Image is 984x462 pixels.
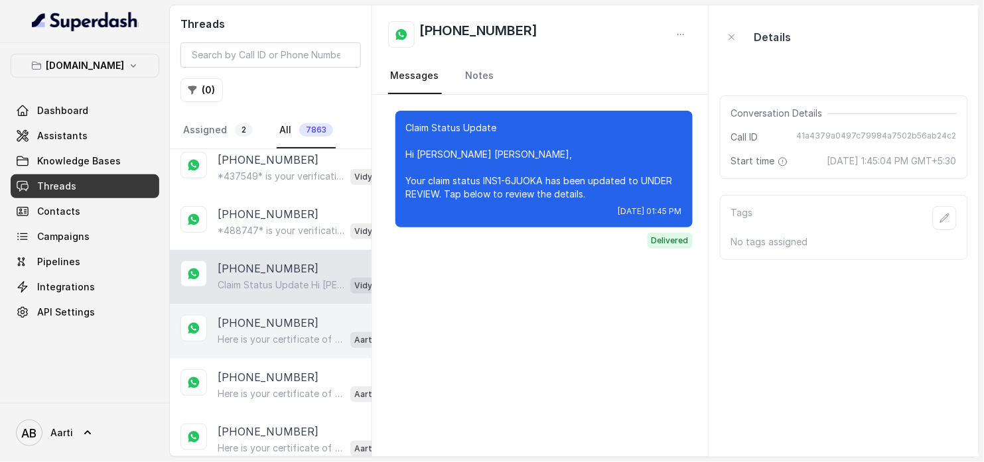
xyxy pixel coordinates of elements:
p: *488747* is your verification code. For your security, do not share this code. [218,224,345,237]
p: [PHONE_NUMBER] [218,369,318,385]
a: Pipelines [11,250,159,274]
text: AB [22,426,37,440]
p: Vidya [354,170,377,184]
span: Conversation Details [731,107,828,120]
span: Campaigns [37,230,90,243]
span: Integrations [37,280,95,294]
a: Aarti [11,414,159,451]
img: light.svg [32,11,139,32]
span: API Settings [37,306,95,319]
h2: Threads [180,16,361,32]
span: Threads [37,180,76,193]
p: Vidya [354,225,377,238]
p: [PHONE_NUMBER] [218,315,318,331]
a: Contacts [11,200,159,223]
span: [DATE] 1:45:04 PM GMT+5:30 [827,154,957,168]
p: [PHONE_NUMBER] [218,260,318,276]
p: Here is your certificate of coverage Hi, Your Certificate of Coverage is ready. Please click the ... [218,441,345,455]
p: Tags [731,206,753,230]
button: [DOMAIN_NAME] [11,54,159,78]
h2: [PHONE_NUMBER] [420,21,538,48]
a: Assigned2 [180,113,255,148]
p: [PHONE_NUMBER] [218,424,318,439]
a: Knowledge Bases [11,149,159,173]
a: Threads [11,174,159,198]
a: Integrations [11,275,159,299]
span: Dashboard [37,104,88,117]
span: [DATE] 01:45 PM [618,206,682,217]
a: Dashboard [11,99,159,123]
span: Knowledge Bases [37,154,121,168]
p: Details [754,29,792,45]
nav: Tabs [388,58,693,94]
a: Campaigns [11,225,159,249]
span: Start time [731,154,791,168]
p: Aarti [354,442,374,455]
span: 7863 [299,123,333,137]
p: No tags assigned [731,235,957,249]
a: Notes [463,58,497,94]
p: Claim Status Update Hi [PERSON_NAME] [PERSON_NAME], Your claim status INS1-6JUOKA has been update... [406,121,682,201]
p: [PHONE_NUMBER] [218,206,318,222]
a: All7863 [277,113,336,148]
button: (0) [180,78,223,102]
span: 41a4379a0497c79984a7502b56ab24c2 [797,131,957,144]
p: [PHONE_NUMBER] [218,152,318,168]
p: Aarti [354,388,374,401]
span: Assistants [37,129,88,143]
span: Call ID [731,131,758,144]
p: [DOMAIN_NAME] [46,58,124,74]
p: Vidya [354,279,377,292]
a: Assistants [11,124,159,148]
a: Messages [388,58,442,94]
a: API Settings [11,300,159,324]
p: Here is your certificate of coverage Hi, Your Certificate of Coverage is ready. Please click the ... [218,333,345,346]
span: Pipelines [37,255,80,268]
span: Contacts [37,205,80,218]
span: Delivered [648,233,693,249]
p: Aarti [354,333,374,347]
p: *437549* is your verification code. For your security, do not share this code. [218,170,345,183]
span: 2 [235,123,253,137]
input: Search by Call ID or Phone Number [180,42,361,68]
p: Claim Status Update Hi [PERSON_NAME] [PERSON_NAME], Your claim status INS1-6JUOKA has been update... [218,278,345,292]
span: Aarti [50,426,73,439]
nav: Tabs [180,113,361,148]
p: Here is your certificate of coverage Hi, Your Certificate of Coverage is ready. Please click the ... [218,387,345,400]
